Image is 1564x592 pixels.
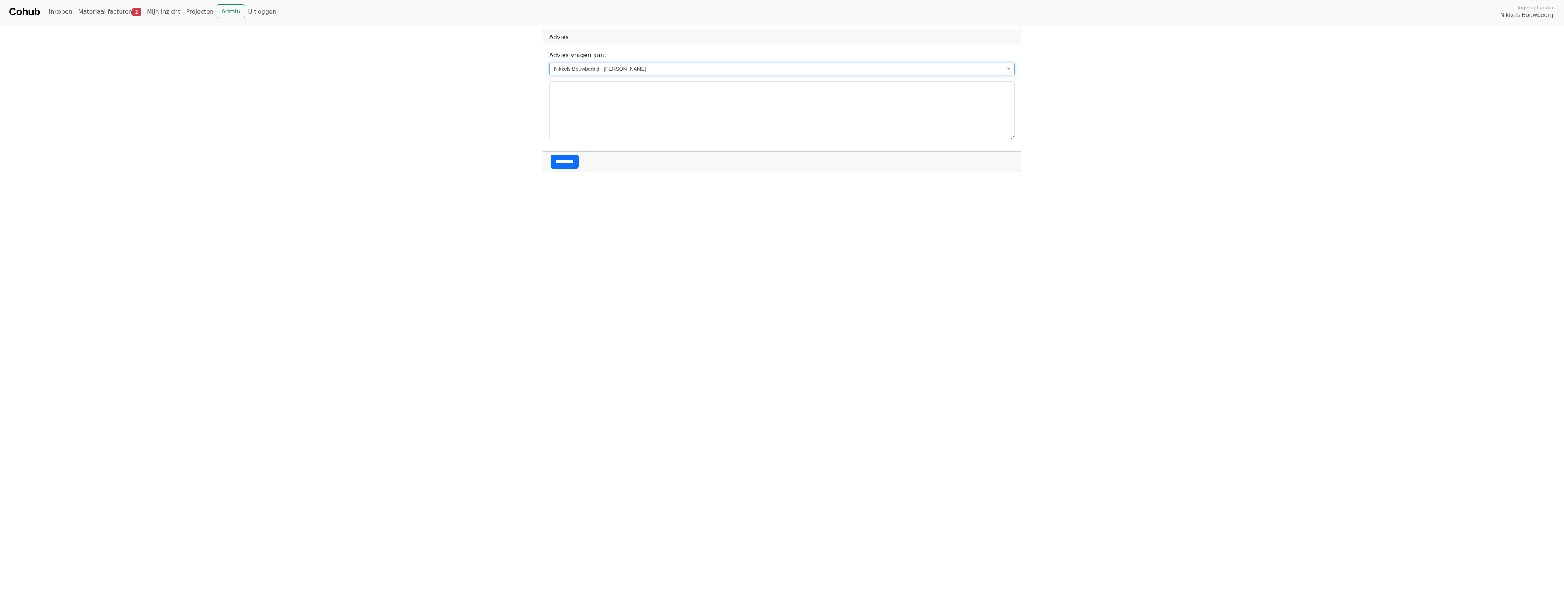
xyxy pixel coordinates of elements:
a: Mijn inzicht [144,4,183,19]
span: Nikkels Bouwbedrijf - Coen Kolkman [554,65,1006,73]
div: Advies [543,30,1021,45]
a: Materiaal facturen2 [75,4,144,19]
a: Admin [217,4,245,18]
a: Projecten [183,4,217,19]
a: Cohub [9,3,40,21]
span: Ingelogd onder: [1518,4,1555,11]
span: Nikkels Bouwbedrijf - Coen Kolkman [549,63,1015,75]
span: 2 [132,8,141,16]
a: Inkopen [46,4,75,19]
a: Uitloggen [245,4,279,19]
span: Nikkels Bouwbedrijf [1500,11,1555,20]
label: Advies vragen aan: [549,51,606,60]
